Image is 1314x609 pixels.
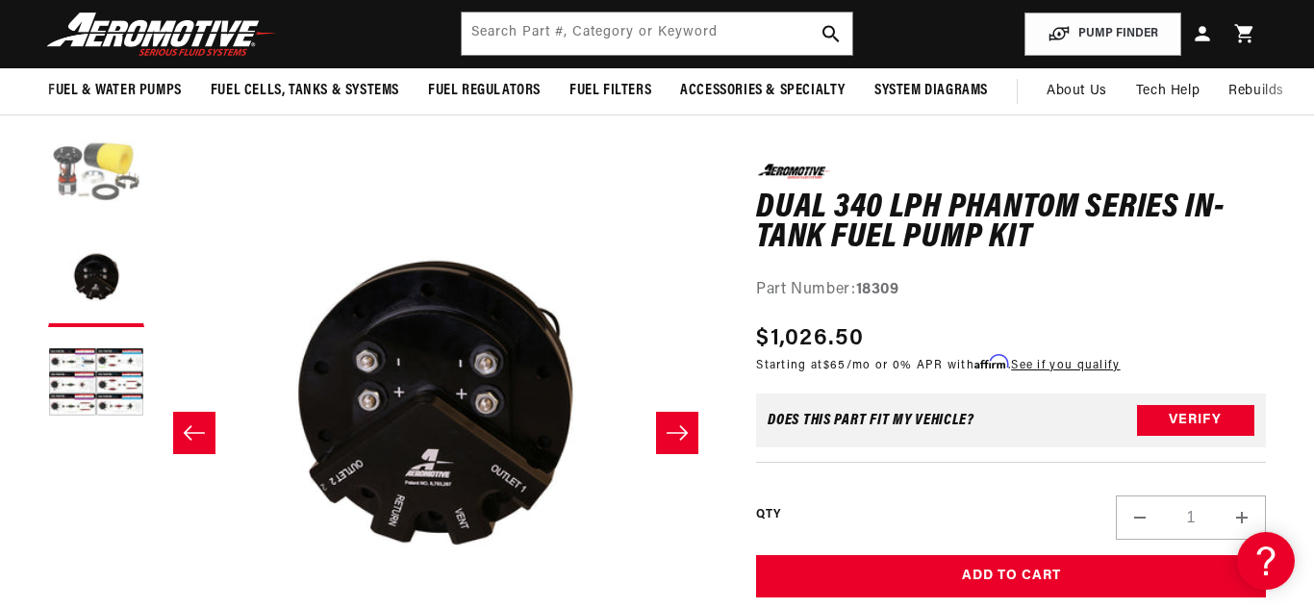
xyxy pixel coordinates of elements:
summary: System Diagrams [860,68,1002,114]
span: Fuel Filters [569,81,651,101]
button: Slide right [656,412,698,454]
summary: Rebuilds [1214,68,1299,114]
span: Fuel & Water Pumps [48,81,182,101]
div: Does This part fit My vehicle? [768,413,974,428]
button: Slide left [173,412,215,454]
button: Verify [1137,405,1254,436]
button: search button [810,13,852,55]
span: $65 [823,360,847,371]
button: Add to Cart [756,555,1266,598]
summary: Fuel Cells, Tanks & Systems [196,68,414,114]
img: Aeromotive [41,12,282,57]
button: PUMP FINDER [1024,13,1181,56]
button: Load image 2 in gallery view [48,231,144,327]
span: Accessories & Specialty [680,81,846,101]
h1: Dual 340 LPH Phantom Series In-Tank Fuel Pump Kit [756,192,1266,253]
summary: Accessories & Specialty [666,68,860,114]
a: See if you qualify - Learn more about Affirm Financing (opens in modal) [1011,360,1120,371]
span: Fuel Cells, Tanks & Systems [211,81,399,101]
span: About Us [1047,84,1107,98]
summary: Fuel Filters [555,68,666,114]
span: Affirm [974,355,1008,369]
summary: Fuel & Water Pumps [34,68,196,114]
span: $1,026.50 [756,321,864,356]
button: Load image 3 in gallery view [48,337,144,433]
a: About Us [1032,68,1122,114]
span: System Diagrams [874,81,988,101]
span: Fuel Regulators [428,81,541,101]
summary: Tech Help [1122,68,1214,114]
label: QTY [756,506,780,522]
input: Search by Part Number, Category or Keyword [462,13,853,55]
span: Tech Help [1136,81,1200,102]
strong: 18309 [856,281,899,296]
span: Rebuilds [1228,81,1284,102]
summary: Fuel Regulators [414,68,555,114]
p: Starting at /mo or 0% APR with . [756,356,1120,374]
button: Load image 1 in gallery view [48,125,144,221]
div: Part Number: [756,277,1266,302]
